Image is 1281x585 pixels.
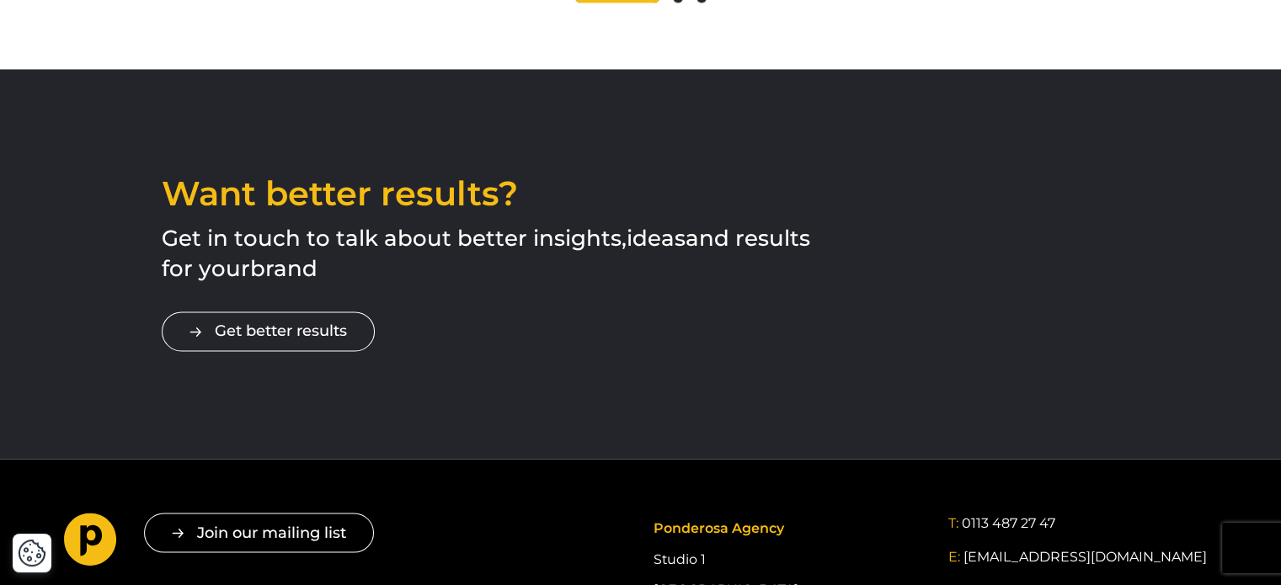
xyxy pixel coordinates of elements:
img: Revisit consent button [18,539,46,567]
span: E: [947,548,959,564]
button: Join our mailing list [144,513,374,552]
span: idea [627,225,675,252]
a: Get better results [162,311,375,351]
a: 0113 487 27 47 [961,513,1054,533]
h2: Want better results? [162,177,825,210]
span: T: [947,514,958,530]
span: s [675,225,686,252]
span: Ponderosa Agency [653,519,783,535]
button: Cookie Settings [18,539,46,567]
a: Go to homepage [64,513,117,572]
a: [EMAIL_ADDRESS][DOMAIN_NAME] [963,546,1206,566]
span: Get in touch to talk about better insights, [162,225,627,252]
span: brand [250,255,318,282]
span: and results for your [162,225,810,282]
